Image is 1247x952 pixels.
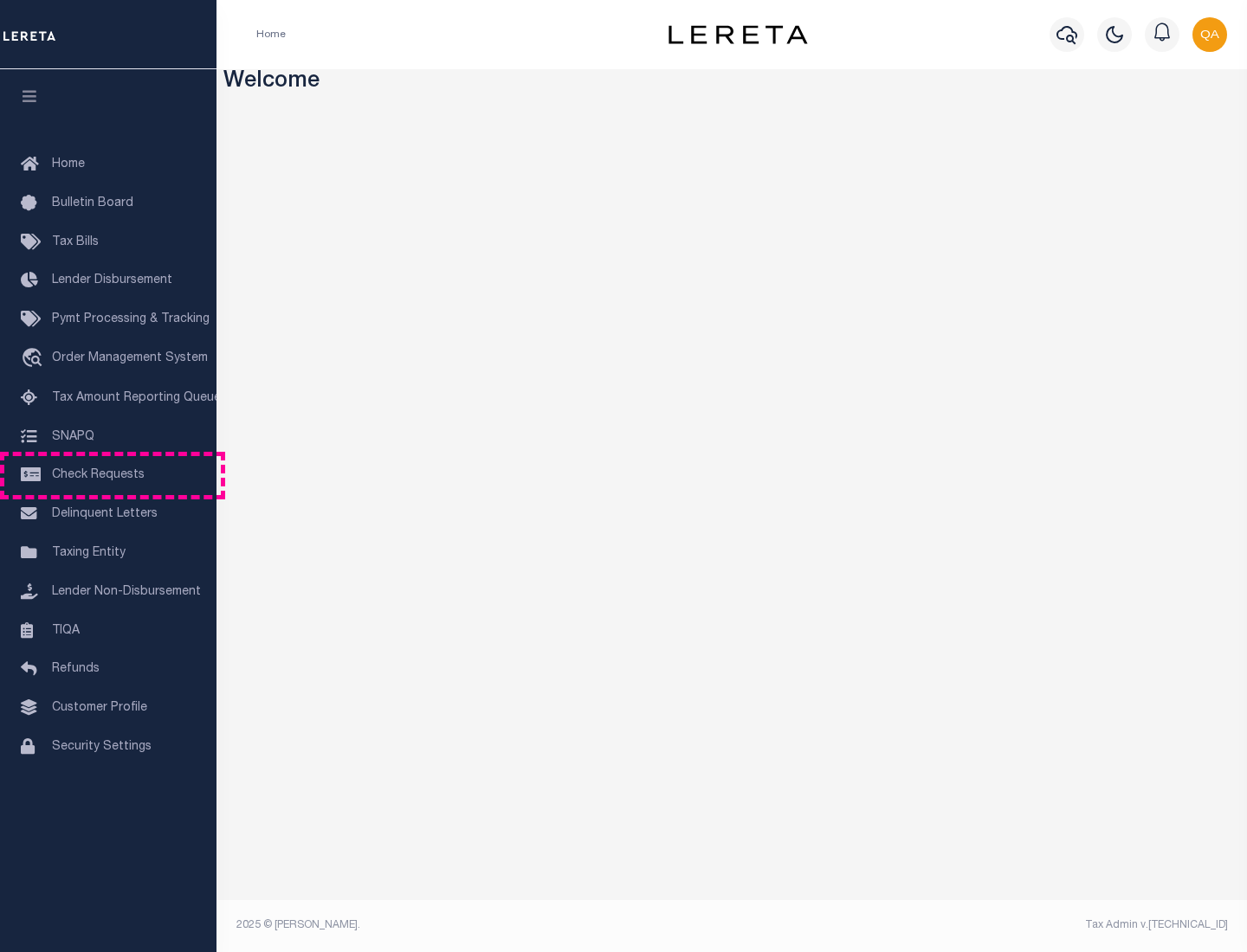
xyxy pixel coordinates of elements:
[21,348,48,370] i: travel_explore
[669,25,807,44] img: logo-dark.svg
[52,430,94,442] span: SNAPQ
[52,469,145,481] span: Check Requests
[52,663,100,675] span: Refunds
[52,392,221,404] span: Tax Amount Reporting Queue
[52,586,201,598] span: Lender Non-Disbursement
[52,158,85,170] span: Home
[52,624,80,636] span: TIQA
[52,236,99,248] span: Tax Bills
[52,547,126,559] span: Taxing Entity
[52,508,158,520] span: Delinquent Letters
[52,741,152,753] span: Security Settings
[223,69,1241,96] h3: Welcome
[1192,17,1227,52] img: svg+xml;base64,PHN2ZyB4bWxucz0iaHR0cDovL3d3dy53My5vcmcvMjAwMC9zdmciIHBvaW50ZXItZXZlbnRzPSJub25lIi...
[52,313,210,325] span: Pymt Processing & Tracking
[52,352,208,364] span: Order Management System
[52,702,147,714] span: Customer Profile
[745,917,1228,933] div: Tax Admin v.[TECHNICAL_ID]
[52,197,133,209] span: Bulletin Board
[223,917,733,933] div: 2025 © [PERSON_NAME].
[52,274,172,286] span: Lender Disbursement
[256,27,286,42] li: Home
